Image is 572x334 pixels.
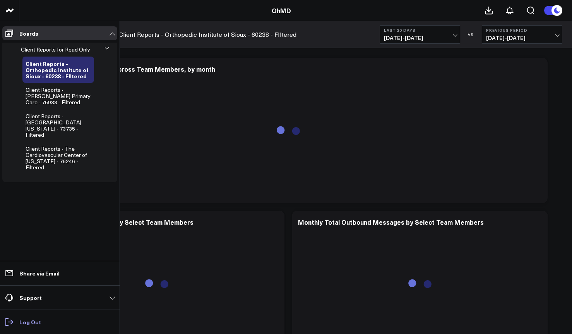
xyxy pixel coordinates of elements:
[464,32,478,37] div: VS
[119,30,296,39] a: Client Reports - Orthopedic Institute of Sioux - 60238 - FIltered
[26,60,89,80] span: Client Reports - Orthopedic Institute of Sioux - 60238 - FIltered
[35,65,215,73] div: Unique Contacts Reached Across Team Members, by month
[19,294,42,301] p: Support
[26,60,94,79] a: Client Reports - Orthopedic Institute of Sioux - 60238 - FIltered
[486,28,558,33] b: Previous Period
[26,145,87,171] span: Client Reports - The Cardiovascular Center of [US_STATE] - 76246 - Filtered
[384,35,456,41] span: [DATE] - [DATE]
[2,315,117,329] a: Log Out
[380,25,460,44] button: Last 30 Days[DATE]-[DATE]
[19,30,38,36] p: Boards
[272,6,291,15] a: OhMD
[21,46,90,53] a: Client Reports for Read Only
[26,112,81,138] span: Client Reports - [GEOGRAPHIC_DATA][US_STATE] - 73735 - Filtered
[482,25,562,44] button: Previous Period[DATE]-[DATE]
[26,86,91,106] span: Client Reports - [PERSON_NAME] Primary Care - 75933 - Filtered
[384,28,456,33] b: Last 30 Days
[26,87,94,105] a: Client Reports - [PERSON_NAME] Primary Care - 75933 - Filtered
[26,113,94,138] a: Client Reports - [GEOGRAPHIC_DATA][US_STATE] - 73735 - Filtered
[486,35,558,41] span: [DATE] - [DATE]
[298,218,484,226] div: Monthly Total Outbound Messages by Select Team Members
[19,270,60,276] p: Share via Email
[26,146,94,170] a: Client Reports - The Cardiovascular Center of [US_STATE] - 76246 - Filtered
[19,319,41,325] p: Log Out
